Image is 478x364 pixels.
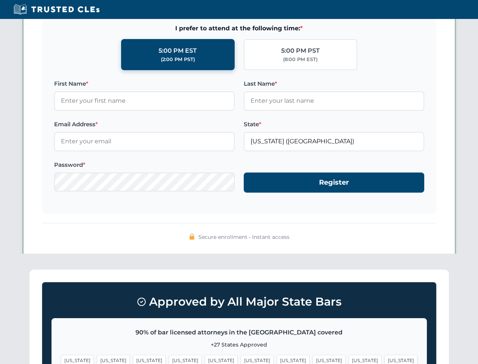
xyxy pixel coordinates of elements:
[244,173,424,193] button: Register
[11,4,102,15] img: Trusted CLEs
[54,132,235,151] input: Enter your email
[54,91,235,110] input: Enter your first name
[281,46,320,56] div: 5:00 PM PST
[51,292,427,312] h3: Approved by All Major State Bars
[189,234,195,240] img: 🔒
[61,340,417,349] p: +27 States Approved
[244,79,424,88] label: Last Name
[161,56,195,63] div: (2:00 PM PST)
[54,24,424,33] span: I prefer to attend at the following time:
[54,79,235,88] label: First Name
[54,160,235,169] label: Password
[283,56,318,63] div: (8:00 PM EST)
[159,46,197,56] div: 5:00 PM EST
[244,120,424,129] label: State
[61,328,417,337] p: 90% of bar licensed attorneys in the [GEOGRAPHIC_DATA] covered
[198,233,290,241] span: Secure enrollment • Instant access
[244,132,424,151] input: Florida (FL)
[244,91,424,110] input: Enter your last name
[54,120,235,129] label: Email Address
